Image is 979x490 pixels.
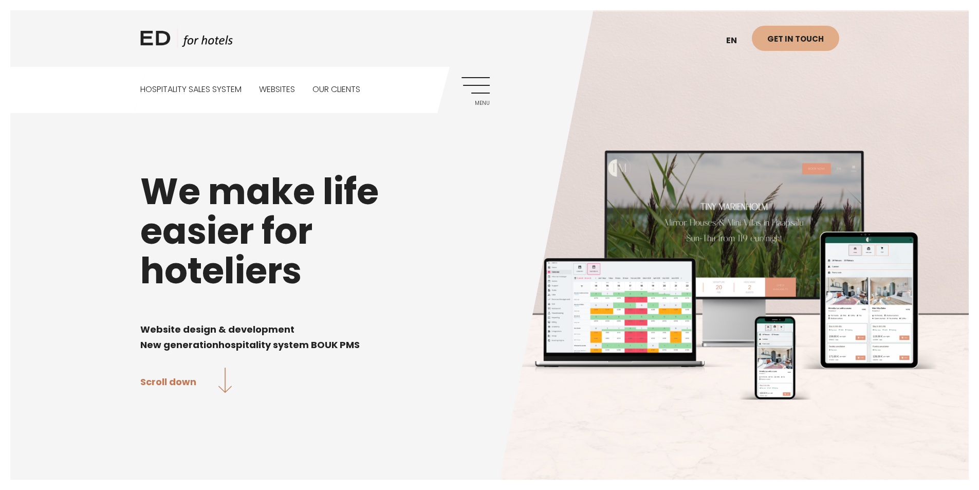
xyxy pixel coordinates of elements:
[461,100,490,106] span: Menu
[312,67,360,113] a: Our clients
[461,77,490,105] a: Menu
[140,67,242,113] a: Hospitality sales system
[752,26,839,51] a: Get in touch
[259,67,295,113] a: Websites
[140,28,233,54] a: ED HOTELS
[218,338,360,351] span: hospitality system BOUK PMS
[721,28,752,53] a: en
[140,368,232,395] a: Scroll down
[140,323,294,351] span: Website design & development New generation
[140,306,839,352] div: Page 1
[140,172,839,291] h1: We make life easier for hoteliers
